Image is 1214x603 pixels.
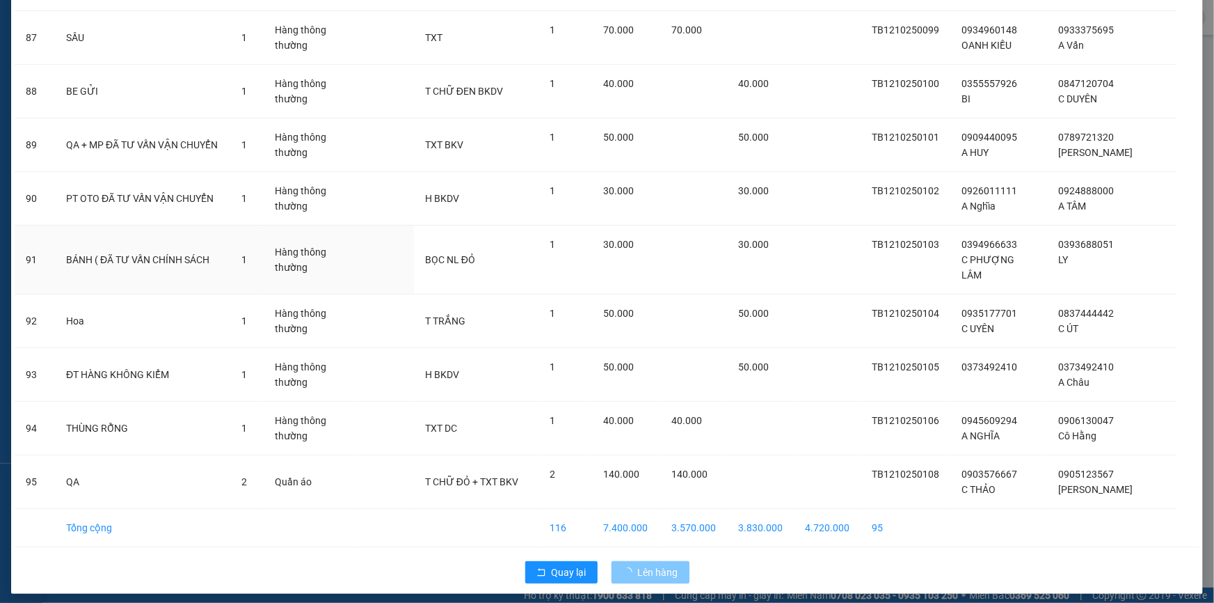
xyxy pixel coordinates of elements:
span: 40.000 [603,78,634,89]
span: 0926011111 [961,185,1017,196]
td: Quần áo [264,455,355,509]
span: 70.000 [671,24,702,36]
span: 1 [550,415,555,426]
span: TB1210250106 [872,415,939,426]
span: 1 [550,132,555,143]
span: 0373492410 [1059,361,1115,373]
td: BE GỬI [55,65,230,118]
span: 50.000 [738,361,769,373]
td: 7.400.000 [592,509,660,547]
span: 40.000 [603,415,634,426]
span: 50.000 [603,361,634,373]
span: TXT DC [425,423,457,434]
span: [PERSON_NAME] [1059,147,1133,158]
span: 0924888000 [1059,185,1115,196]
span: BỌC NL ĐỎ [425,254,475,265]
td: BÁNH ( ĐÃ TƯ VẤN CHÍNH SÁCH [55,226,230,295]
span: 2 [550,469,555,480]
span: 140.000 [603,469,639,480]
span: 0903576667 [961,469,1017,480]
span: 0394966633 [961,239,1017,250]
td: Hàng thông thường [264,118,355,172]
td: 92 [15,295,55,348]
span: 0905123567 [1059,469,1115,480]
span: Lên hàng [638,565,678,580]
span: T TRẮNG [425,315,465,327]
span: 0906130047 [1059,415,1115,426]
span: Cô Hằng [1059,430,1097,441]
span: 1 [550,24,555,36]
span: 50.000 [603,132,634,143]
span: A HUY [961,147,989,158]
span: H BKDV [425,369,459,380]
span: 0934960148 [961,24,1017,36]
td: 88 [15,65,55,118]
span: TXT BKV [425,139,463,150]
td: 3.830.000 [727,509,794,547]
span: 50.000 [603,308,634,319]
td: 90 [15,172,55,226]
span: 0933375695 [1059,24,1115,36]
button: rollbackQuay lại [525,561,598,584]
span: T CHỮ ĐEN BKDV [425,86,503,97]
span: TXT [425,32,442,43]
span: TB1210250100 [872,78,939,89]
span: 1 [241,423,247,434]
span: 1 [241,86,247,97]
td: THÙNG RỖNG [55,402,230,455]
span: 1 [241,139,247,150]
span: A NGHĨA [961,430,1000,441]
td: Hàng thông thường [264,348,355,402]
span: 0373492410 [961,361,1017,373]
td: SẦU [55,11,230,65]
span: 140.000 [671,469,708,480]
span: loading [623,567,638,577]
span: 0909440095 [961,132,1017,143]
td: QA [55,455,230,509]
span: 50.000 [738,308,769,319]
td: QA + MP ĐÃ TƯ VẤN VẬN CHUYỂN [55,118,230,172]
span: A TÂM [1059,201,1087,212]
td: Hàng thông thường [264,172,355,226]
span: T CHỮ ĐỎ + TXT BKV [425,476,518,487]
span: 1 [241,254,247,265]
td: 91 [15,226,55,295]
td: Hoa [55,295,230,348]
td: Hàng thông thường [264,295,355,348]
td: Hàng thông thường [264,226,355,295]
span: 0935177701 [961,308,1017,319]
span: OANH KIỀU [961,40,1012,51]
span: TB1210250099 [872,24,939,36]
span: 70.000 [603,24,634,36]
span: 0355557926 [961,78,1017,89]
span: 1 [241,32,247,43]
td: 3.570.000 [660,509,727,547]
td: 116 [538,509,592,547]
span: C PHƯỢNG LÂM [961,254,1014,281]
span: C THẢO [961,484,996,495]
span: A Châu [1059,377,1090,388]
td: Hàng thông thường [264,402,355,455]
span: 30.000 [603,185,634,196]
td: PT OTO ĐÃ TƯ VẤN VẬN CHUYỂN [55,172,230,226]
td: 87 [15,11,55,65]
span: 0837444442 [1059,308,1115,319]
td: 89 [15,118,55,172]
span: A Vấn [1059,40,1085,51]
td: Hàng thông thường [264,65,355,118]
span: TB1210250104 [872,308,939,319]
td: 4.720.000 [794,509,861,547]
span: 30.000 [738,239,769,250]
td: 93 [15,348,55,402]
span: 0945609294 [961,415,1017,426]
span: 1 [241,315,247,327]
span: C DUYÊN [1059,93,1098,104]
td: 94 [15,402,55,455]
td: 95 [15,455,55,509]
td: ĐT HÀNG KHÔNG KIỂM [55,348,230,402]
span: 1 [550,239,555,250]
span: 1 [550,78,555,89]
span: H BKDV [425,193,459,204]
span: A Nghĩa [961,201,996,212]
span: 40.000 [738,78,769,89]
